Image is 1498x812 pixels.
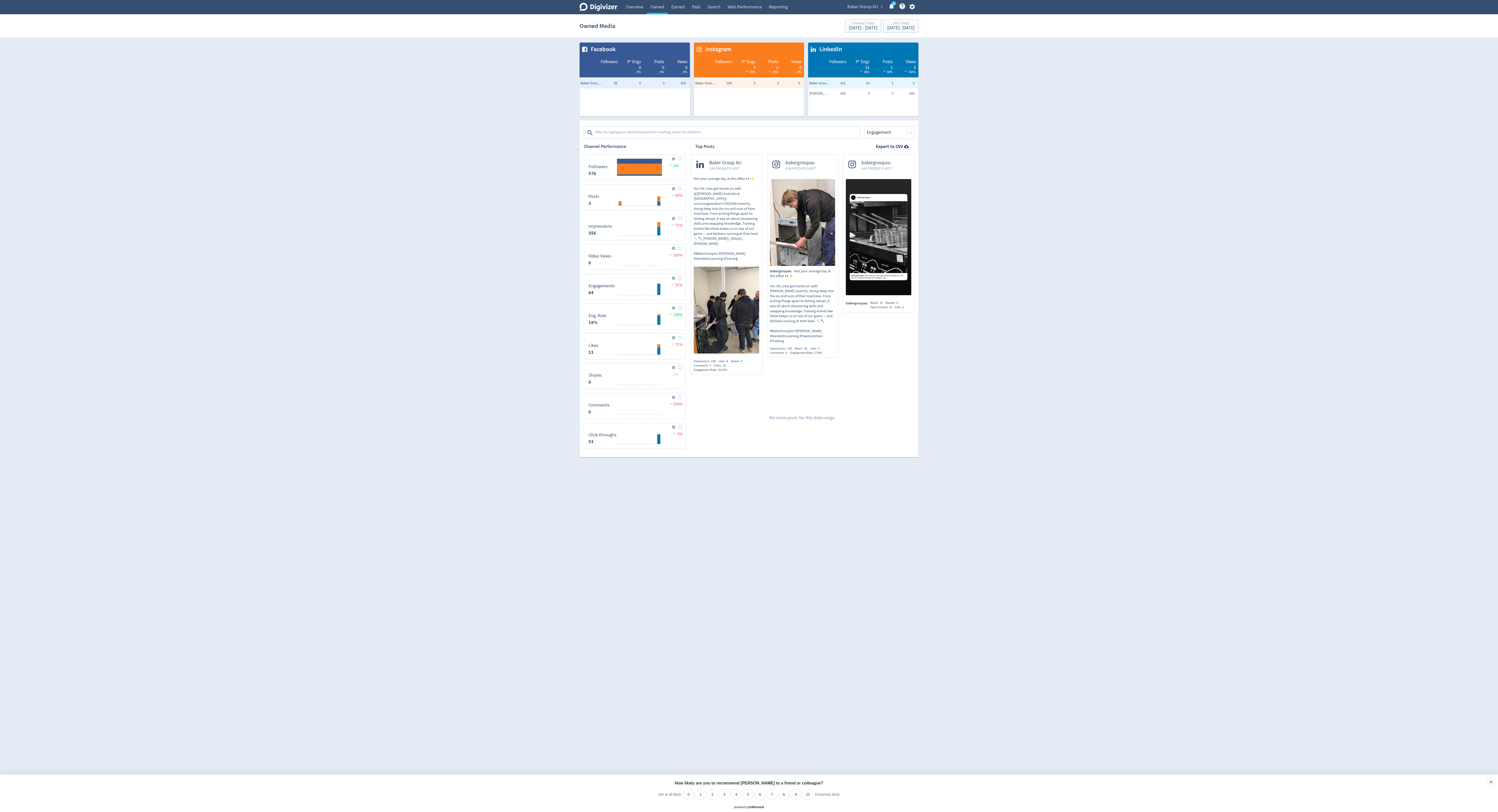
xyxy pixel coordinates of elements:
[588,200,591,206] strong: 3
[737,65,755,69] div: 3
[780,78,804,88] td: 0
[802,789,813,800] li: 10
[757,78,780,88] td: 2
[817,45,842,54] span: LinkedIn
[709,166,741,171] span: 2:00 PM [DATE] AEST
[588,313,606,319] dt: Eng. Rate
[755,789,766,800] li: 6
[882,70,893,74] span: 50%
[847,3,878,11] span: Baker Group AU
[883,20,918,32] button: Last 7 Days[DATE]- [DATE]
[668,312,683,317] span: 139%
[859,69,864,73] img: negative-performance-white.svg
[809,91,830,96] span: Scott Baker
[672,431,677,435] img: negative-performance.svg
[588,319,597,326] strong: 18%
[670,342,683,347] span: 71%
[861,59,870,65] span: Engs
[846,3,884,11] button: Baker Group AU
[588,379,591,385] strong: 0
[785,160,816,166] span: bakergroupau
[903,69,908,73] img: negative-performance-white.svg
[731,359,745,363] div: Shares
[683,789,694,800] li: 0
[770,269,794,274] span: bakergroupau
[649,327,656,330] text: 08/09
[636,357,643,360] text: 06/09
[889,305,892,309] span: 22
[632,59,641,65] span: Engs
[871,78,895,88] td: 1
[719,789,730,800] li: 3
[678,157,682,160] img: Placeholder
[636,386,643,390] text: 06/09
[897,301,898,305] span: 0
[843,155,914,309] a: bakergroupau4:02 PM [DATE] AESTbakergroupauReach31Replies0Taps Forward22Exits2
[903,70,916,74] span: 100%
[743,789,754,800] li: 5
[623,416,630,420] text: 04/09
[677,59,687,65] span: Views
[670,282,683,288] span: 32%
[678,187,682,190] img: Placeholder
[678,396,682,399] img: Placeholder
[623,65,641,69] div: 0
[895,88,918,99] td: N/A
[584,143,686,150] h2: Channel Performance
[586,395,683,417] svg: Comments 0
[870,305,895,309] div: Taps Forward
[695,789,706,800] li: 1
[649,208,656,211] text: 08/09
[718,359,731,363] div: Likes
[815,792,840,801] label: Extremely likely
[795,70,801,74] span: _ 0%
[895,305,907,309] div: Exits
[595,78,619,88] td: 56
[588,349,594,355] strong: 11
[588,223,612,229] dt: Impressions
[882,69,887,73] img: negative-performance-white.svg
[646,65,664,69] div: 0
[649,237,656,241] text: 08/09
[586,336,683,357] svg: Likes 11
[770,269,835,344] p: Not your average day at the office 👀⚡️ Our VIC crew got hands-on with [PERSON_NAME] recently, div...
[791,59,801,65] span: Views
[668,163,679,168] span: 1%
[886,301,901,305] div: Replies
[678,425,682,429] img: Placeholder
[1487,778,1495,786] div: Close survey
[880,301,883,305] span: 31
[636,267,643,271] text: 06/09
[636,208,643,211] text: 06/09
[668,253,683,258] span: 100%
[847,78,871,88] td: 61
[670,282,675,286] img: negative-performance.svg
[586,187,683,208] svg: Posts 3
[649,267,656,271] text: 08/09
[809,81,830,86] span: Baker Group AU
[710,363,711,368] span: 0
[586,306,683,327] svg: Eng. Rate 18%
[668,402,683,407] span: 100%
[588,164,608,170] dt: Followers
[623,208,630,211] text: 04/09
[849,21,877,26] div: Previous 7 Days
[623,267,630,271] text: 04/09
[778,789,790,800] li: 8
[770,415,835,421] p: No more posts for this date range.
[601,59,618,65] span: Followers
[657,70,664,74] span: _ 0%
[875,65,893,69] div: 1
[670,342,675,346] img: negative-performance.svg
[785,166,816,171] span: 6:28 PM [DATE] AEST
[678,247,682,250] img: Placeholder
[887,26,915,30] div: [DATE] - [DATE]
[810,346,822,351] div: Likes
[887,21,915,26] div: Last 7 Days
[586,425,683,446] svg: Click-throughs 53
[588,439,594,445] strong: 53
[586,366,683,387] svg: Shares 0
[623,386,630,390] text: 04/09
[636,327,643,330] text: 06/09
[623,237,630,241] text: 04/09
